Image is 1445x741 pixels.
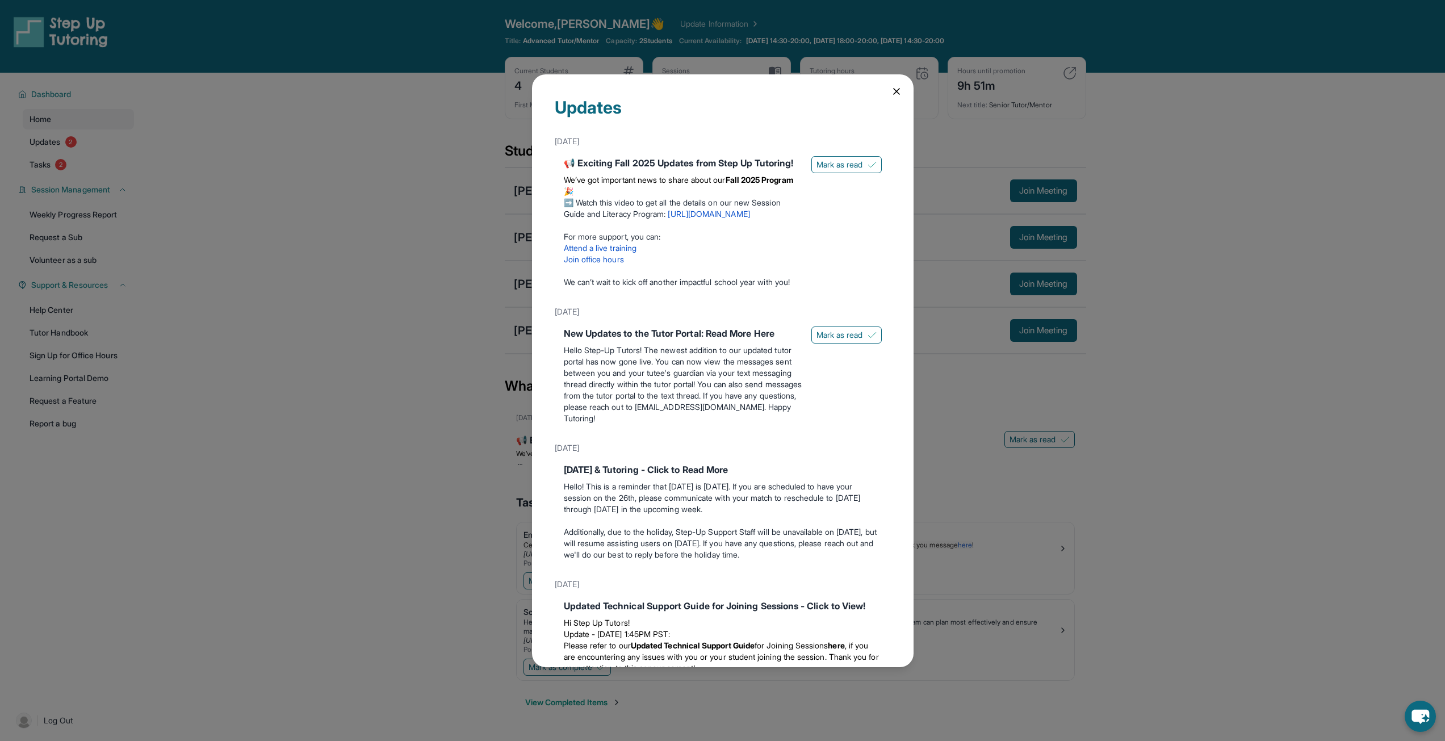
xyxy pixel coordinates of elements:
[564,640,631,650] span: Please refer to our
[564,156,802,170] div: 📢 Exciting Fall 2025 Updates from Step Up Tutoring!
[564,232,661,241] span: For more support, you can:
[564,599,882,613] div: Updated Technical Support Guide for Joining Sessions - Click to View!
[816,159,863,170] span: Mark as read
[564,186,573,196] span: 🎉
[868,160,877,169] img: Mark as read
[564,243,637,253] a: Attend a live training
[564,526,882,560] p: Additionally, due to the holiday, Step-Up Support Staff will be unavailable on [DATE], but will r...
[811,156,882,173] button: Mark as read
[564,640,879,673] span: , if you are encountering any issues with you or your student joining the session. Thank you for ...
[564,277,802,288] p: We can’t wait to kick off another impactful school year with you!
[564,481,882,515] p: Hello! This is a reminder that [DATE] is [DATE]. If you are scheduled to have your session on the...
[555,302,891,322] div: [DATE]
[555,574,891,595] div: [DATE]
[555,131,891,152] div: [DATE]
[555,97,891,131] div: Updates
[668,209,749,219] a: [URL][DOMAIN_NAME]
[564,197,802,220] p: ➡️ Watch this video to get all the details on our new Session Guide and Literacy Program:
[564,629,671,639] span: Update - [DATE] 1:45PM PST:
[564,618,630,627] span: Hi Step Up Tutors!
[726,175,793,185] strong: Fall 2025 Program
[631,640,755,650] strong: Updated Technical Support Guide
[564,463,882,476] div: [DATE] & Tutoring - Click to Read More
[811,326,882,344] button: Mark as read
[564,326,802,340] div: New Updates to the Tutor Portal: Read More Here
[828,640,844,650] a: here
[555,438,891,458] div: [DATE]
[564,175,726,185] span: We’ve got important news to share about our
[755,640,828,650] span: for Joining Sessions
[564,254,624,264] a: Join office hours
[868,330,877,340] img: Mark as read
[1405,701,1436,732] button: chat-button
[816,329,863,341] span: Mark as read
[564,345,802,424] p: Hello Step-Up Tutors! The newest addition to our updated tutor portal has now gone live. You can ...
